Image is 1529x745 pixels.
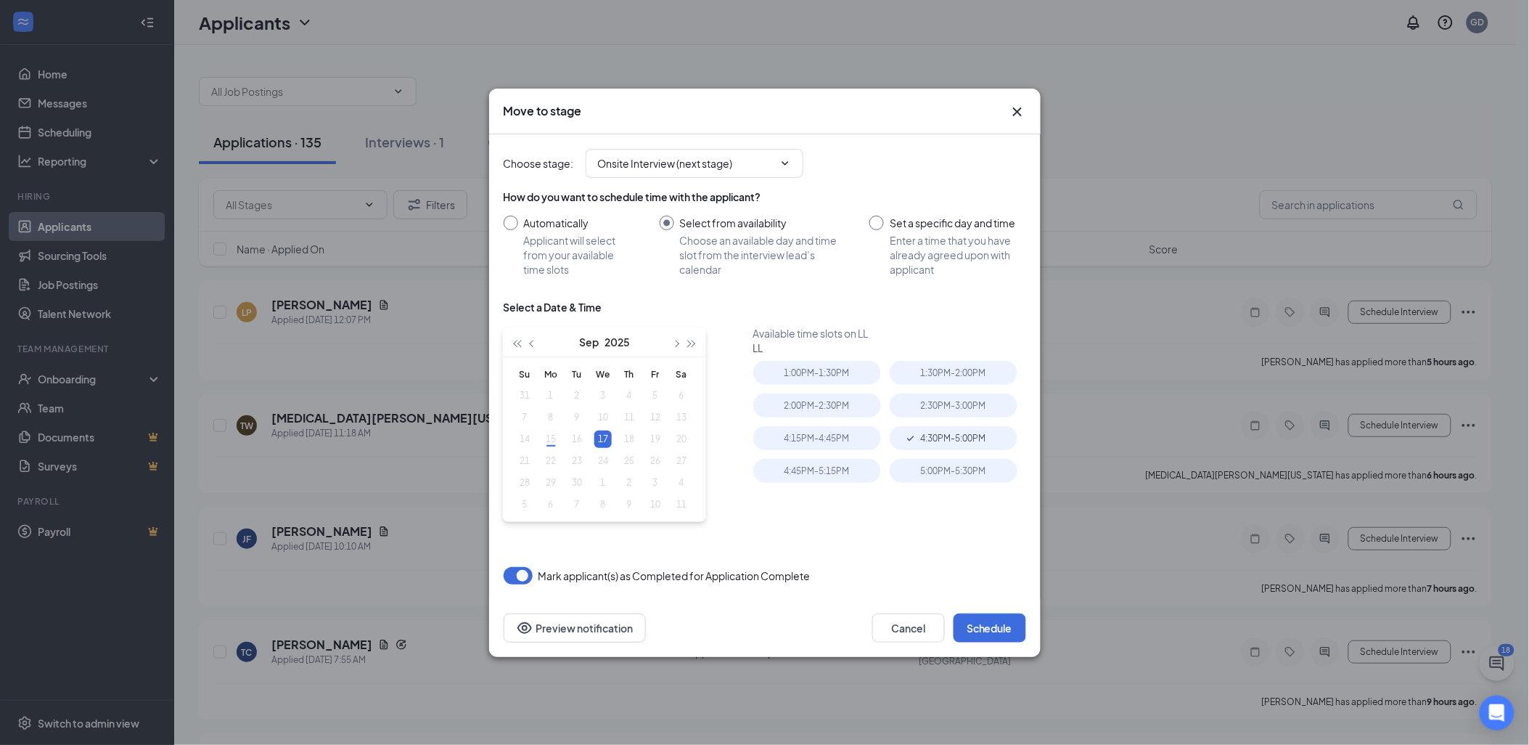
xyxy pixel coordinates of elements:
th: Mo [538,363,564,385]
svg: Eye [516,619,533,637]
div: 2:00PM - 2:30PM [753,394,881,418]
svg: ChevronDown [779,158,791,169]
div: Open Intercom Messenger [1480,696,1514,730]
h3: Move to stage [504,103,582,119]
div: 4:15PM - 4:45PM [753,426,881,450]
div: 1:00PM - 1:30PM [753,361,881,385]
div: 4:45PM - 5:15PM [753,459,881,483]
div: Available time slots on LL [753,326,1026,341]
div: How do you want to schedule time with the applicant? [504,190,1026,204]
button: Schedule [954,614,1026,643]
div: 17 [594,431,612,448]
th: Fr [642,363,668,385]
svg: Cross [1009,103,1026,121]
div: 2:30PM - 3:00PM [890,394,1017,418]
div: 1:30PM - 2:00PM [890,361,1017,385]
th: We [590,363,616,385]
button: Sep [579,327,599,357]
button: Close [1009,103,1026,121]
th: Su [512,363,538,385]
span: Choose stage : [504,155,574,171]
span: Mark applicant(s) as Completed for Application Complete [538,567,811,585]
td: 2025-09-17 [590,428,616,450]
th: Sa [668,363,694,385]
div: 5:00PM - 5:30PM [890,459,1017,483]
button: Cancel [872,614,945,643]
button: 2025 [604,327,630,357]
div: Select a Date & Time [504,300,602,314]
button: Preview notificationEye [504,614,646,643]
div: LL [753,341,1026,355]
th: Tu [564,363,590,385]
th: Th [616,363,642,385]
div: 4:30PM - 5:00PM [890,426,1017,450]
svg: Checkmark [905,433,917,444]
